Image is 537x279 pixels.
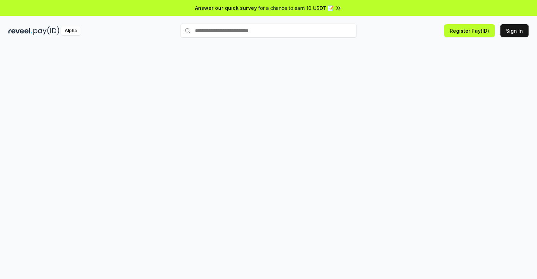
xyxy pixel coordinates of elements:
[444,24,495,37] button: Register Pay(ID)
[61,26,81,35] div: Alpha
[195,4,257,12] span: Answer our quick survey
[258,4,334,12] span: for a chance to earn 10 USDT 📝
[33,26,59,35] img: pay_id
[8,26,32,35] img: reveel_dark
[500,24,529,37] button: Sign In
